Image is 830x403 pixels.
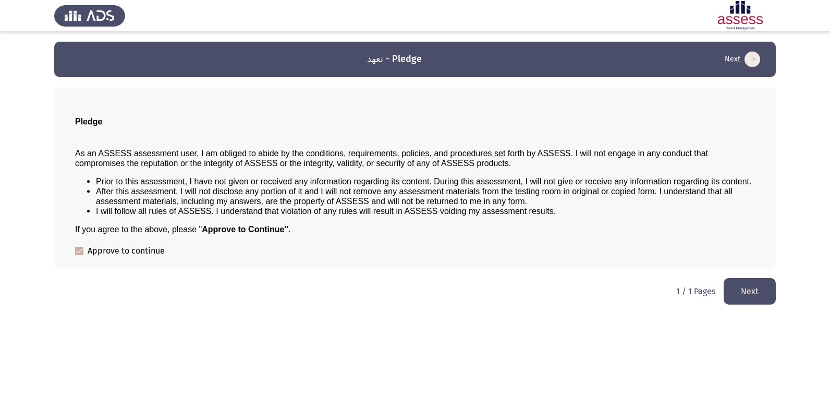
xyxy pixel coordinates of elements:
[88,245,165,257] span: Approve to continue
[202,225,288,234] b: Approve to Continue"
[75,117,102,126] span: Pledge
[367,53,422,66] h3: تعهد - Pledge
[54,1,125,30] img: Assess Talent Management logo
[96,207,556,216] span: I will follow all rules of ASSESS. I understand that violation of any rules will result in ASSESS...
[676,286,715,296] p: 1 / 1 Pages
[722,51,763,68] button: load next page
[96,177,752,186] span: Prior to this assessment, I have not given or received any information regarding its content. Dur...
[705,1,776,30] img: Assessment logo of ASSESS Employability - EBI
[724,278,776,305] button: load next page
[75,225,290,234] span: If you agree to the above, please " .
[96,187,733,206] span: After this assessment, I will not disclose any portion of it and I will not remove any assessment...
[75,149,708,168] span: As an ASSESS assessment user, I am obliged to abide by the conditions, requirements, policies, an...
